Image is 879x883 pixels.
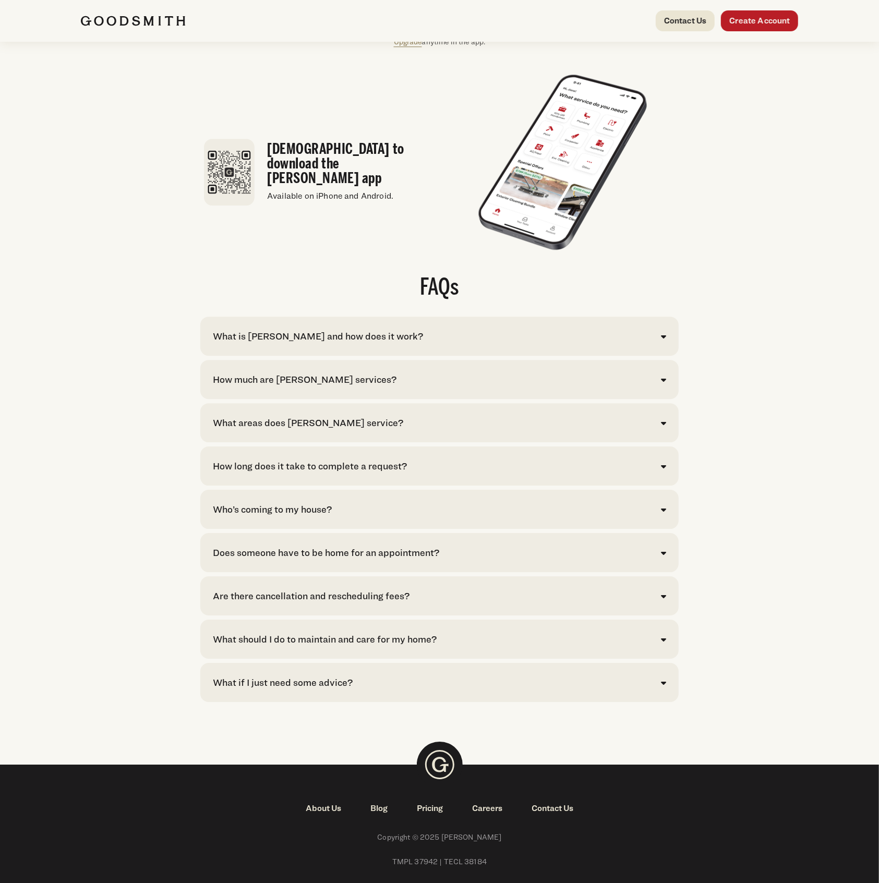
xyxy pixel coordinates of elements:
[402,802,457,815] a: Pricing
[213,502,332,516] div: Who’s coming to my house?
[457,802,517,815] a: Careers
[200,277,679,300] h2: FAQs
[267,142,429,186] h3: [DEMOGRAPHIC_DATA] to download the [PERSON_NAME] app
[721,10,798,31] a: Create Account
[267,190,429,202] p: Available on iPhone and Android.
[291,802,356,815] a: About Us
[472,69,654,257] img: Smartphone displaying a service request app with a list of home repair and maintenance tasks
[213,329,423,343] div: What is [PERSON_NAME] and how does it work?
[213,546,439,560] div: Does someone have to be home for an appointment?
[417,742,463,788] img: Goodsmith Logo
[213,632,437,646] div: What should I do to maintain and care for my home?
[81,856,799,868] span: TMPL 37942 | TECL 38184
[213,459,407,473] div: How long does it take to complete a request?
[213,589,410,603] div: Are there cancellation and rescheduling fees?
[517,802,588,815] a: Contact Us
[356,802,402,815] a: Blog
[213,372,396,386] div: How much are [PERSON_NAME] services?
[213,675,353,690] div: What if I just need some advice?
[213,416,403,430] div: What areas does [PERSON_NAME] service?
[394,36,486,48] p: anytime in the app.
[81,831,799,843] span: Copyright © 2025 [PERSON_NAME]
[204,139,255,205] img: Goodsmith app download QR code
[81,16,185,26] img: Goodsmith
[656,10,715,31] a: Contact Us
